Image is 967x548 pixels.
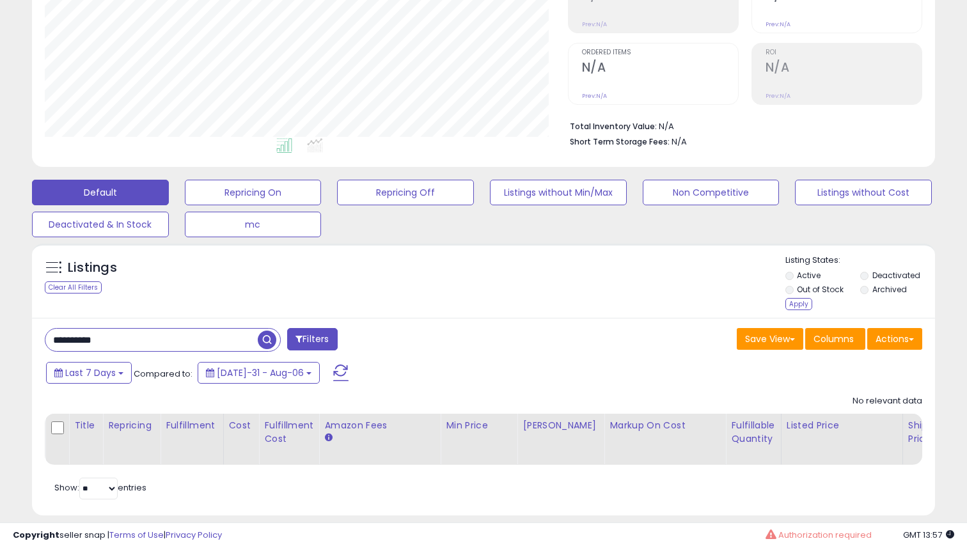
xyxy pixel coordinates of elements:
button: Filters [287,328,337,350]
button: Deactivated & In Stock [32,212,169,237]
div: Ship Price [908,419,934,446]
span: [DATE]-31 - Aug-06 [217,366,304,379]
h2: N/A [766,60,922,77]
button: Default [32,180,169,205]
button: mc [185,212,322,237]
span: Compared to: [134,368,193,380]
h2: N/A [582,60,738,77]
th: The percentage added to the cost of goods (COGS) that forms the calculator for Min & Max prices. [604,414,726,465]
span: Last 7 Days [65,366,116,379]
b: Short Term Storage Fees: [570,136,670,147]
a: Terms of Use [109,529,164,541]
span: 2025-08-14 13:57 GMT [903,529,954,541]
label: Archived [872,284,907,295]
button: Repricing Off [337,180,474,205]
div: Fulfillment [166,419,217,432]
a: Privacy Policy [166,529,222,541]
small: Prev: N/A [582,92,607,100]
div: Fulfillable Quantity [731,419,775,446]
span: Show: entries [54,481,146,494]
div: Repricing [108,419,155,432]
div: Fulfillment Cost [264,419,313,446]
label: Deactivated [872,270,920,281]
li: N/A [570,118,913,133]
div: Clear All Filters [45,281,102,294]
div: Amazon Fees [324,419,435,432]
span: ROI [766,49,922,56]
strong: Copyright [13,529,59,541]
span: N/A [672,136,687,148]
small: Prev: N/A [582,20,607,28]
h5: Listings [68,259,117,277]
div: Apply [785,298,812,310]
button: Last 7 Days [46,362,132,384]
div: No relevant data [853,395,922,407]
button: Actions [867,328,922,350]
span: Columns [814,333,854,345]
span: Ordered Items [582,49,738,56]
button: Save View [737,328,803,350]
div: Cost [229,419,254,432]
small: Prev: N/A [766,20,790,28]
span: Authorization required [778,529,872,541]
button: Listings without Min/Max [490,180,627,205]
label: Out of Stock [797,284,844,295]
label: Active [797,270,821,281]
button: Listings without Cost [795,180,932,205]
div: Markup on Cost [609,419,720,432]
div: [PERSON_NAME] [523,419,599,432]
button: [DATE]-31 - Aug-06 [198,362,320,384]
div: Listed Price [787,419,897,432]
small: Amazon Fees. [324,432,332,444]
button: Repricing On [185,180,322,205]
div: Min Price [446,419,512,432]
div: Title [74,419,97,432]
div: seller snap | | [13,529,222,542]
b: Total Inventory Value: [570,121,657,132]
p: Listing States: [785,254,936,267]
button: Columns [805,328,865,350]
small: Prev: N/A [766,92,790,100]
button: Non Competitive [643,180,780,205]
